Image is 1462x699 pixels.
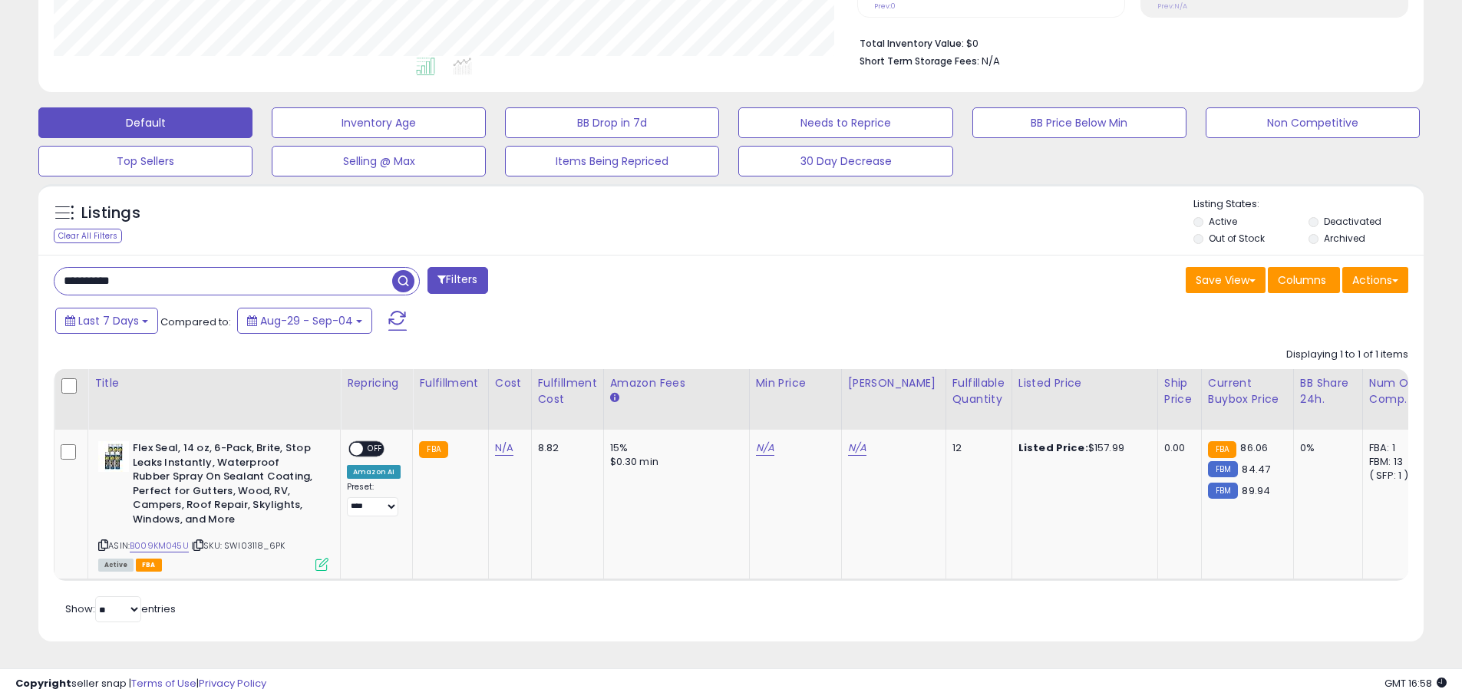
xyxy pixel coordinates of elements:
button: Default [38,107,252,138]
strong: Copyright [15,676,71,691]
div: Repricing [347,375,406,391]
small: FBA [419,441,447,458]
div: seller snap | | [15,677,266,691]
b: Short Term Storage Fees: [860,54,979,68]
button: Top Sellers [38,146,252,176]
div: Displaying 1 to 1 of 1 items [1286,348,1408,362]
div: ASIN: [98,441,328,569]
div: Fulfillment [419,375,481,391]
button: Non Competitive [1206,107,1420,138]
span: 89.94 [1242,483,1270,498]
span: 86.06 [1240,440,1268,455]
span: OFF [363,443,388,456]
button: Save View [1186,267,1266,293]
label: Active [1209,215,1237,228]
button: Aug-29 - Sep-04 [237,308,372,334]
label: Archived [1324,232,1365,245]
div: 12 [952,441,1000,455]
div: Cost [495,375,525,391]
span: Aug-29 - Sep-04 [260,313,353,328]
li: $0 [860,33,1397,51]
button: Last 7 Days [55,308,158,334]
a: B009KM045U [130,539,189,552]
div: Current Buybox Price [1208,375,1287,407]
span: Show: entries [65,602,176,616]
div: FBA: 1 [1369,441,1420,455]
div: ( SFP: 1 ) [1369,469,1420,483]
div: 8.82 [538,441,592,455]
button: Items Being Repriced [505,146,719,176]
div: FBM: 13 [1369,455,1420,469]
div: [PERSON_NAME] [848,375,939,391]
div: BB Share 24h. [1300,375,1356,407]
span: Last 7 Days [78,313,139,328]
div: Amazon AI [347,465,401,479]
div: 15% [610,441,738,455]
div: 0% [1300,441,1351,455]
div: $0.30 min [610,455,738,469]
div: Preset: [347,482,401,516]
span: Compared to: [160,315,231,329]
span: N/A [982,54,1000,68]
button: BB Price Below Min [972,107,1186,138]
div: Amazon Fees [610,375,743,391]
small: Prev: 0 [874,2,896,11]
button: Inventory Age [272,107,486,138]
span: | SKU: SWI03118_6PK [191,539,285,552]
span: Columns [1278,272,1326,288]
div: $157.99 [1018,441,1146,455]
label: Deactivated [1324,215,1381,228]
div: Clear All Filters [54,229,122,243]
a: Terms of Use [131,676,196,691]
div: Title [94,375,334,391]
small: Prev: N/A [1157,2,1187,11]
a: N/A [756,440,774,456]
b: Listed Price: [1018,440,1088,455]
button: BB Drop in 7d [505,107,719,138]
small: FBM [1208,483,1238,499]
small: FBA [1208,441,1236,458]
div: Min Price [756,375,835,391]
button: Filters [427,267,487,294]
small: FBM [1208,461,1238,477]
label: Out of Stock [1209,232,1265,245]
a: N/A [495,440,513,456]
b: Flex Seal, 14 oz, 6-Pack, Brite, Stop Leaks Instantly, Waterproof Rubber Spray On Sealant Coating... [133,441,319,530]
div: Num of Comp. [1369,375,1425,407]
span: 2025-09-12 16:58 GMT [1384,676,1447,691]
button: Needs to Reprice [738,107,952,138]
span: FBA [136,559,162,572]
div: 0.00 [1164,441,1190,455]
div: Ship Price [1164,375,1195,407]
button: Actions [1342,267,1408,293]
a: Privacy Policy [199,676,266,691]
div: Fulfillable Quantity [952,375,1005,407]
a: N/A [848,440,866,456]
div: Fulfillment Cost [538,375,597,407]
small: Amazon Fees. [610,391,619,405]
button: Selling @ Max [272,146,486,176]
button: Columns [1268,267,1340,293]
div: Listed Price [1018,375,1151,391]
b: Total Inventory Value: [860,37,964,50]
h5: Listings [81,203,140,224]
span: All listings currently available for purchase on Amazon [98,559,134,572]
span: 84.47 [1242,462,1270,476]
button: 30 Day Decrease [738,146,952,176]
p: Listing States: [1193,197,1424,212]
img: 51qKW-5ERmL._SL40_.jpg [98,441,129,472]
